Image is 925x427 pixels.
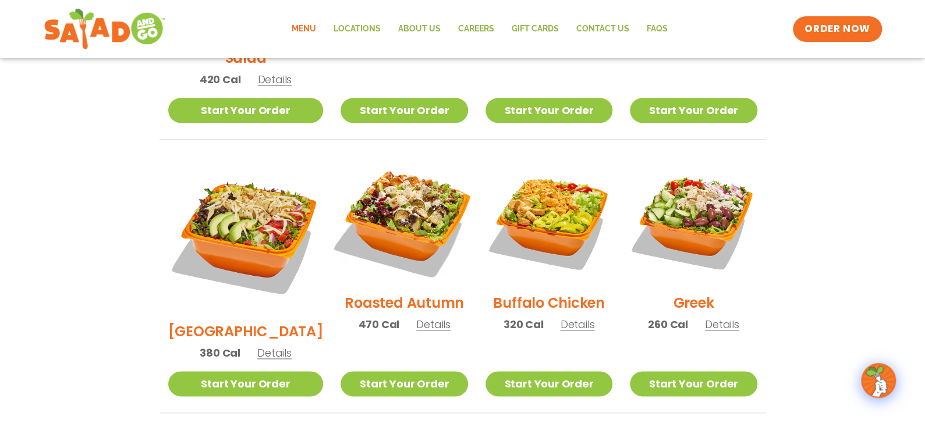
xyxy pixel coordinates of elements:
a: Start Your Order [485,98,612,123]
a: Locations [325,16,389,42]
span: Details [257,346,292,360]
a: ORDER NOW [793,16,881,42]
a: FAQs [638,16,676,42]
a: Careers [449,16,503,42]
span: 470 Cal [358,316,399,332]
a: Start Your Order [341,371,467,396]
a: Start Your Order [485,371,612,396]
span: 260 Cal [648,316,688,332]
a: Contact Us [568,16,638,42]
span: 320 Cal [504,316,544,332]
img: Product photo for BBQ Ranch Salad [168,157,324,312]
img: Product photo for Greek Salad [630,157,757,284]
span: 380 Cal [200,345,240,361]
a: Menu [283,16,325,42]
span: Details [705,317,739,332]
a: Start Your Order [630,371,757,396]
a: GIFT CARDS [503,16,568,42]
a: Start Your Order [341,98,467,123]
h2: Buffalo Chicken [493,293,604,313]
span: Details [257,72,292,87]
nav: Menu [283,16,676,42]
span: Details [416,317,451,332]
h2: [GEOGRAPHIC_DATA] [168,321,324,341]
img: new-SAG-logo-768×292 [44,6,166,52]
a: About Us [389,16,449,42]
h2: Greek [673,293,714,313]
h2: Roasted Autumn [345,293,464,313]
span: 420 Cal [200,72,241,87]
img: wpChatIcon [862,364,895,397]
img: Product photo for Buffalo Chicken Salad [485,157,612,284]
img: Product photo for Roasted Autumn Salad [329,146,479,295]
a: Start Your Order [630,98,757,123]
a: Start Your Order [168,98,324,123]
span: ORDER NOW [804,22,870,36]
a: Start Your Order [168,371,324,396]
span: Details [560,317,594,332]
